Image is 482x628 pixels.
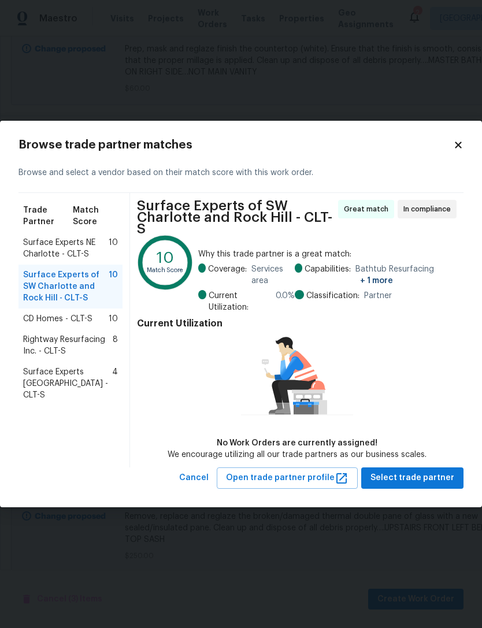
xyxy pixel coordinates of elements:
[209,290,271,313] span: Current Utilization:
[147,267,184,273] text: Match Score
[360,277,393,285] span: + 1 more
[305,263,351,287] span: Capabilities:
[112,366,118,401] span: 4
[168,449,427,460] div: We encourage utilizing all our trade partners as our business scales.
[217,467,358,489] button: Open trade partner profile
[18,139,453,151] h2: Browse trade partner matches
[137,200,335,235] span: Surface Experts of SW Charlotte and Rock Hill - CLT-S
[113,334,118,357] span: 8
[23,366,112,401] span: Surface Experts [GEOGRAPHIC_DATA] - CLT-S
[208,263,247,287] span: Coverage:
[23,334,113,357] span: Rightway Resurfacing Inc. - CLT-S
[18,153,464,193] div: Browse and select a vendor based on their match score with this work order.
[157,250,174,266] text: 10
[109,269,118,304] span: 10
[344,203,393,215] span: Great match
[23,313,92,325] span: CD Homes - CLT-S
[361,467,464,489] button: Select trade partner
[179,471,209,485] span: Cancel
[276,290,295,313] span: 0.0 %
[355,263,457,287] span: Bathtub Resurfacing
[109,313,118,325] span: 10
[168,437,427,449] div: No Work Orders are currently assigned!
[109,237,118,260] span: 10
[23,205,73,228] span: Trade Partner
[403,203,455,215] span: In compliance
[23,269,109,304] span: Surface Experts of SW Charlotte and Rock Hill - CLT-S
[370,471,454,485] span: Select trade partner
[23,237,109,260] span: Surface Experts NE Charlotte - CLT-S
[251,263,294,287] span: Services area
[364,290,392,302] span: Partner
[137,318,457,329] h4: Current Utilization
[73,205,118,228] span: Match Score
[198,248,457,260] span: Why this trade partner is a great match:
[306,290,359,302] span: Classification:
[175,467,213,489] button: Cancel
[226,471,348,485] span: Open trade partner profile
